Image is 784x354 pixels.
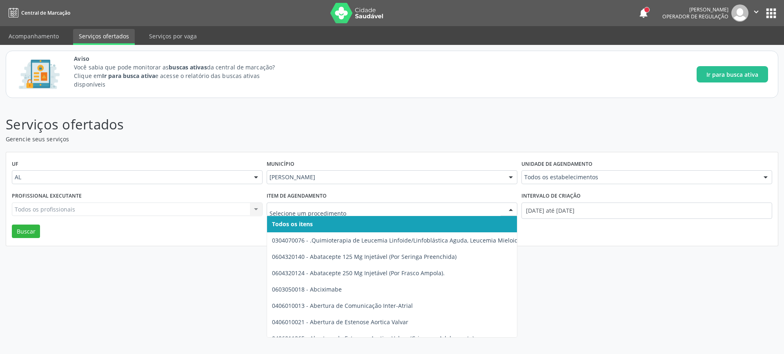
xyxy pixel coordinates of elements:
[267,158,294,171] label: Município
[269,205,501,222] input: Selecione um procedimento
[6,135,546,143] p: Gerencie seus serviços
[12,225,40,238] button: Buscar
[74,63,290,89] p: Você sabia que pode monitorar as da central de marcação? Clique em e acesse o relatório das busca...
[521,203,772,219] input: Selecione um intervalo
[143,29,203,43] a: Serviços por vaga
[521,158,592,171] label: Unidade de agendamento
[731,4,748,22] img: img
[272,302,413,309] span: 0406010013 - Abertura de Comunicação Inter-Atrial
[3,29,65,43] a: Acompanhamento
[267,190,327,203] label: Item de agendamento
[74,54,290,63] span: Aviso
[16,56,62,93] img: Imagem de CalloutCard
[169,63,207,71] strong: buscas ativas
[706,70,758,79] span: Ir para busca ativa
[524,173,755,181] span: Todos os estabelecimentos
[272,253,457,260] span: 0604320140 - Abatacepte 125 Mg Injetável (Por Seringa Preenchida)
[272,220,313,228] span: Todos os itens
[21,9,70,16] span: Central de Marcação
[73,29,135,45] a: Serviços ofertados
[272,318,408,326] span: 0406010021 - Abertura de Estenose Aortica Valvar
[272,334,474,342] span: 0406011265 - Abertura de Estenose Aortica Valvar (Criança e Adolescente)
[748,4,764,22] button: 
[12,158,18,171] label: UF
[272,285,342,293] span: 0603050018 - Abciximabe
[6,114,546,135] p: Serviços ofertados
[269,173,501,181] span: [PERSON_NAME]
[102,72,155,80] strong: Ir para busca ativa
[662,6,728,13] div: [PERSON_NAME]
[764,6,778,20] button: apps
[12,190,82,203] label: Profissional executante
[272,269,445,277] span: 0604320124 - Abatacepte 250 Mg Injetável (Por Frasco Ampola).
[521,190,581,203] label: Intervalo de criação
[15,173,246,181] span: AL
[662,13,728,20] span: Operador de regulação
[638,7,649,19] button: notifications
[697,66,768,82] button: Ir para busca ativa
[752,7,761,16] i: 
[6,6,70,20] a: Central de Marcação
